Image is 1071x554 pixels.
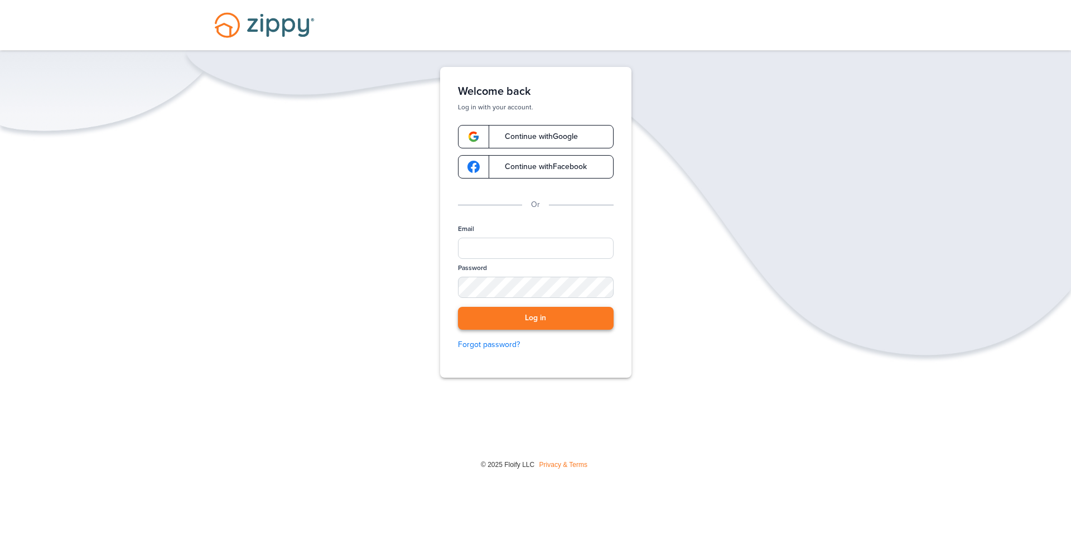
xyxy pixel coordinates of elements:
[481,461,534,469] span: © 2025 Floify LLC
[494,133,578,141] span: Continue with Google
[467,161,480,173] img: google-logo
[458,224,474,234] label: Email
[494,163,587,171] span: Continue with Facebook
[539,461,587,469] a: Privacy & Terms
[458,263,487,273] label: Password
[458,155,614,179] a: google-logoContinue withFacebook
[458,238,614,259] input: Email
[458,307,614,330] button: Log in
[458,339,614,351] a: Forgot password?
[458,277,614,298] input: Password
[458,125,614,148] a: google-logoContinue withGoogle
[467,131,480,143] img: google-logo
[531,199,540,211] p: Or
[458,103,614,112] p: Log in with your account.
[458,85,614,98] h1: Welcome back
